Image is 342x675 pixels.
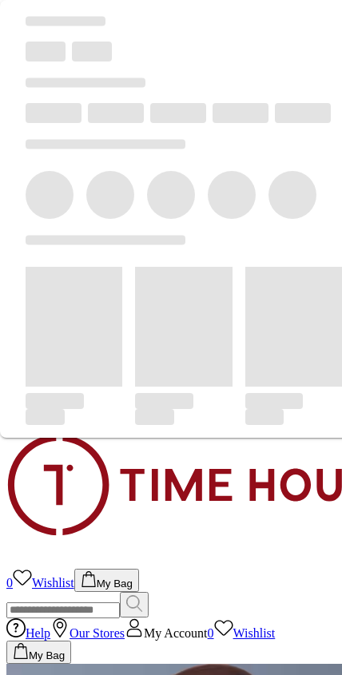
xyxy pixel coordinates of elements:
button: My Bag [6,641,71,664]
span: Wishlist [233,626,276,640]
button: My Bag [74,569,139,592]
span: My Bag [97,578,133,590]
span: 0 [6,576,13,590]
a: Our Stores [50,626,125,640]
span: My Account [144,626,208,640]
span: Our Stores [70,626,125,640]
a: 0Wishlist [208,626,276,640]
span: Wishlist [32,576,74,590]
a: Help [6,626,50,640]
span: Help [26,626,50,640]
a: 0Wishlist [6,576,74,590]
span: My Bag [29,649,65,661]
span: 0 [208,626,214,640]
